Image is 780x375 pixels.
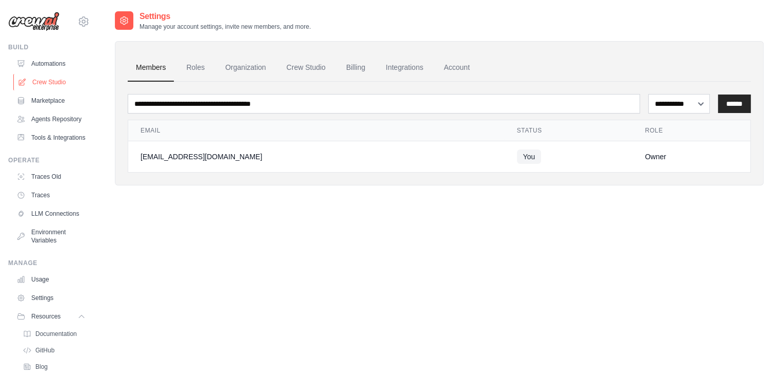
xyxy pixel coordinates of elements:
[12,129,90,146] a: Tools & Integrations
[338,54,373,82] a: Billing
[35,330,77,338] span: Documentation
[35,363,48,371] span: Blog
[12,290,90,306] a: Settings
[278,54,334,82] a: Crew Studio
[12,205,90,222] a: LLM Connections
[12,168,90,185] a: Traces Old
[178,54,213,82] a: Roles
[12,111,90,127] a: Agents Repository
[139,23,311,31] p: Manage your account settings, invite new members, and more.
[18,360,90,374] a: Blog
[18,327,90,341] a: Documentation
[377,54,431,82] a: Integrations
[8,12,59,31] img: Logo
[128,54,174,82] a: Members
[141,152,492,162] div: [EMAIL_ADDRESS][DOMAIN_NAME]
[435,54,478,82] a: Account
[8,43,90,51] div: Build
[128,120,505,141] th: Email
[645,152,738,162] div: Owner
[13,74,91,90] a: Crew Studio
[18,343,90,358] a: GitHub
[35,346,54,354] span: GitHub
[8,259,90,267] div: Manage
[217,54,274,82] a: Organization
[12,308,90,325] button: Resources
[139,10,311,23] h2: Settings
[12,92,90,109] a: Marketplace
[505,120,633,141] th: Status
[8,156,90,164] div: Operate
[12,271,90,288] a: Usage
[12,187,90,203] a: Traces
[31,312,61,321] span: Resources
[12,55,90,72] a: Automations
[12,224,90,249] a: Environment Variables
[633,120,751,141] th: Role
[517,149,542,164] span: You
